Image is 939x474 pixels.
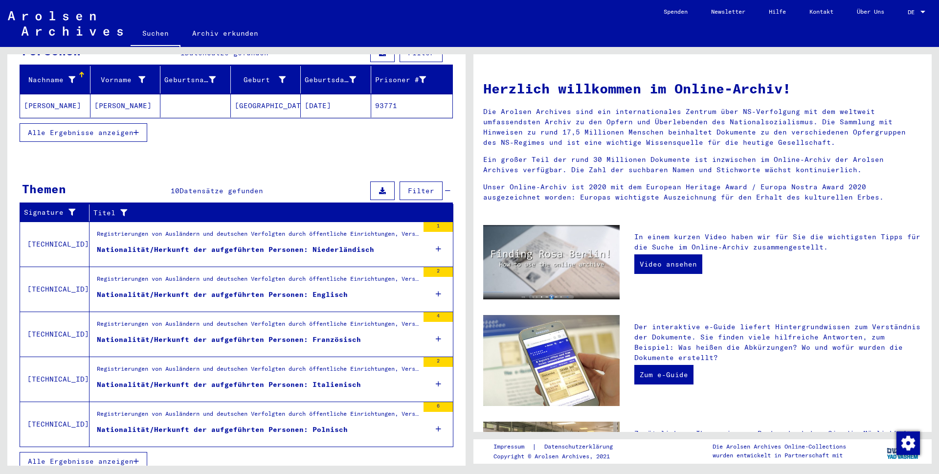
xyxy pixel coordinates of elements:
p: wurden entwickelt in Partnerschaft mit [713,451,846,460]
div: Nationalität/Herkunft der aufgeführten Personen: Französisch [97,335,361,345]
td: [TECHNICAL_ID] [20,357,89,402]
a: Datenschutzerklärung [537,442,625,452]
div: Nationalität/Herkunft der aufgeführten Personen: Niederländisch [97,245,374,255]
div: Nationalität/Herkunft der aufgeführten Personen: Italienisch [97,380,361,390]
mat-header-cell: Prisoner # [371,66,453,93]
div: Signature [24,207,77,218]
mat-header-cell: Geburt‏ [231,66,301,93]
div: Geburtsdatum [305,75,356,85]
mat-cell: 93771 [371,94,453,117]
span: Alle Ergebnisse anzeigen [28,128,134,137]
td: [TECHNICAL_ID] [20,402,89,447]
div: Themen [22,180,66,198]
p: Zusätzlich zu Ihrer eigenen Recherche haben Sie die Möglichkeit, eine Anfrage an die Arolsen Arch... [634,429,922,470]
div: Nachname [24,72,90,88]
div: Vorname [94,75,146,85]
span: Filter [408,48,434,57]
p: Der interaktive e-Guide liefert Hintergrundwissen zum Verständnis der Dokumente. Sie finden viele... [634,322,922,363]
p: In einem kurzen Video haben wir für Sie die wichtigsten Tipps für die Suche im Online-Archiv zusa... [634,232,922,252]
img: Zustimmung ändern [896,431,920,455]
span: DE [908,9,918,16]
td: [TECHNICAL_ID] [20,222,89,267]
td: [TECHNICAL_ID] [20,267,89,312]
p: Die Arolsen Archives sind ein internationales Zentrum über NS-Verfolgung mit dem weltweit umfasse... [483,107,922,148]
mat-header-cell: Geburtsdatum [301,66,371,93]
button: Alle Ergebnisse anzeigen [20,452,147,471]
div: Registrierungen von Ausländern und deutschen Verfolgten durch öffentliche Einrichtungen, Versiche... [97,319,419,333]
td: [TECHNICAL_ID] [20,312,89,357]
span: 10 [171,186,179,195]
div: Geburt‏ [235,72,301,88]
img: Arolsen_neg.svg [8,11,123,36]
a: Impressum [493,442,532,452]
div: 1 [424,222,453,232]
span: Datensätze gefunden [179,186,263,195]
p: Unser Online-Archiv ist 2020 mit dem European Heritage Award / Europa Nostra Award 2020 ausgezeic... [483,182,922,203]
div: Nachname [24,75,75,85]
mat-header-cell: Nachname [20,66,90,93]
h1: Herzlich willkommen im Online-Archiv! [483,78,922,99]
div: Geburt‏ [235,75,286,85]
div: Titel [93,205,441,221]
div: 4 [424,312,453,322]
mat-cell: [PERSON_NAME] [20,94,90,117]
div: Vorname [94,72,160,88]
div: | [493,442,625,452]
div: 2 [424,267,453,277]
div: Registrierungen von Ausländern und deutschen Verfolgten durch öffentliche Einrichtungen, Versiche... [97,409,419,423]
div: 6 [424,402,453,412]
mat-cell: [PERSON_NAME] [90,94,161,117]
span: Alle Ergebnisse anzeigen [28,457,134,466]
img: yv_logo.png [885,439,921,463]
div: Prisoner # [375,75,426,85]
div: Zustimmung ändern [896,431,919,454]
p: Die Arolsen Archives Online-Collections [713,442,846,451]
div: Prisoner # [375,72,441,88]
mat-header-cell: Geburtsname [160,66,231,93]
div: 2 [424,357,453,367]
span: 1 [180,48,185,57]
p: Ein großer Teil der rund 30 Millionen Dokumente ist inzwischen im Online-Archiv der Arolsen Archi... [483,155,922,175]
a: Video ansehen [634,254,702,274]
button: Alle Ergebnisse anzeigen [20,123,147,142]
div: Signature [24,205,89,221]
p: Copyright © Arolsen Archives, 2021 [493,452,625,461]
span: Datensätze gefunden [185,48,268,57]
div: Geburtsdatum [305,72,371,88]
a: Archiv erkunden [180,22,270,45]
div: Geburtsname [164,72,230,88]
div: Registrierungen von Ausländern und deutschen Verfolgten durch öffentliche Einrichtungen, Versiche... [97,364,419,378]
div: Nationalität/Herkunft der aufgeführten Personen: Polnisch [97,425,348,435]
mat-cell: [DATE] [301,94,371,117]
mat-cell: [GEOGRAPHIC_DATA] [231,94,301,117]
span: Filter [408,186,434,195]
img: eguide.jpg [483,315,620,406]
div: Registrierungen von Ausländern und deutschen Verfolgten durch öffentliche Einrichtungen, Versiche... [97,229,419,243]
mat-header-cell: Vorname [90,66,161,93]
a: Zum e-Guide [634,365,693,384]
div: Titel [93,208,429,218]
img: video.jpg [483,225,620,299]
button: Filter [400,181,443,200]
div: Nationalität/Herkunft der aufgeführten Personen: Englisch [97,290,348,300]
div: Registrierungen von Ausländern und deutschen Verfolgten durch öffentliche Einrichtungen, Versiche... [97,274,419,288]
a: Suchen [131,22,180,47]
div: Geburtsname [164,75,216,85]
